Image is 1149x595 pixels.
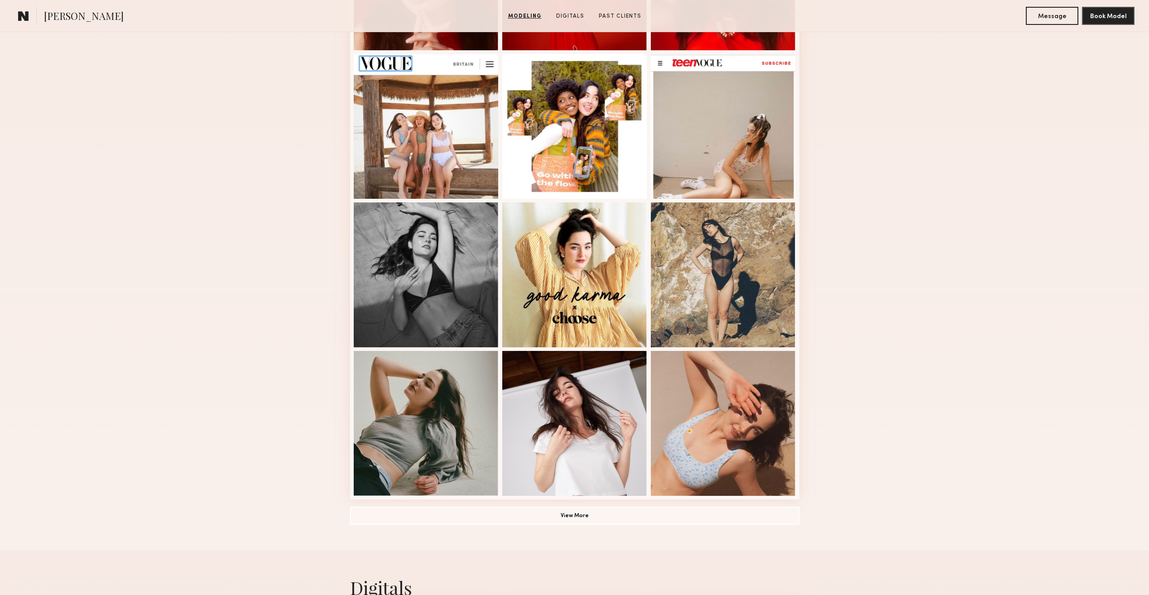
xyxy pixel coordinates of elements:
span: [PERSON_NAME] [44,9,124,25]
button: View More [350,507,799,525]
a: Past Clients [595,12,645,20]
button: Message [1026,7,1078,25]
a: Book Model [1082,12,1135,19]
a: Modeling [505,12,545,20]
a: Digitals [553,12,588,20]
button: Book Model [1082,7,1135,25]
